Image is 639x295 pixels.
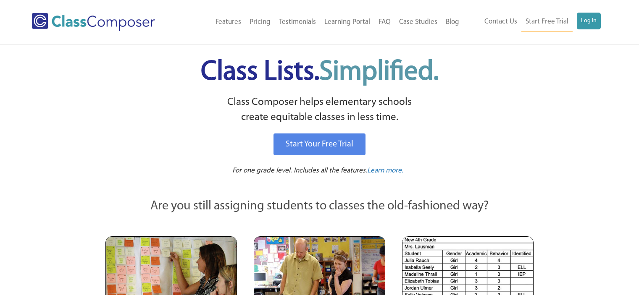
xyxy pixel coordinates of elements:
p: Class Composer helps elementary schools create equitable classes in less time. [104,95,535,125]
p: Are you still assigning students to classes the old-fashioned way? [105,197,534,216]
a: Start Free Trial [521,13,573,31]
a: FAQ [374,13,395,31]
a: Pricing [245,13,275,31]
a: Contact Us [480,13,521,31]
img: Class Composer [32,13,155,31]
a: Testimonials [275,13,320,31]
span: For one grade level. Includes all the features. [232,167,367,174]
span: Simplified. [319,59,439,86]
span: Learn more. [367,167,403,174]
nav: Header Menu [182,13,463,31]
a: Learn more. [367,166,403,176]
a: Log In [577,13,601,29]
a: Learning Portal [320,13,374,31]
span: Start Your Free Trial [286,140,353,149]
a: Blog [442,13,463,31]
span: Class Lists. [201,59,439,86]
nav: Header Menu [463,13,601,31]
a: Features [211,13,245,31]
a: Case Studies [395,13,442,31]
a: Start Your Free Trial [273,133,366,155]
